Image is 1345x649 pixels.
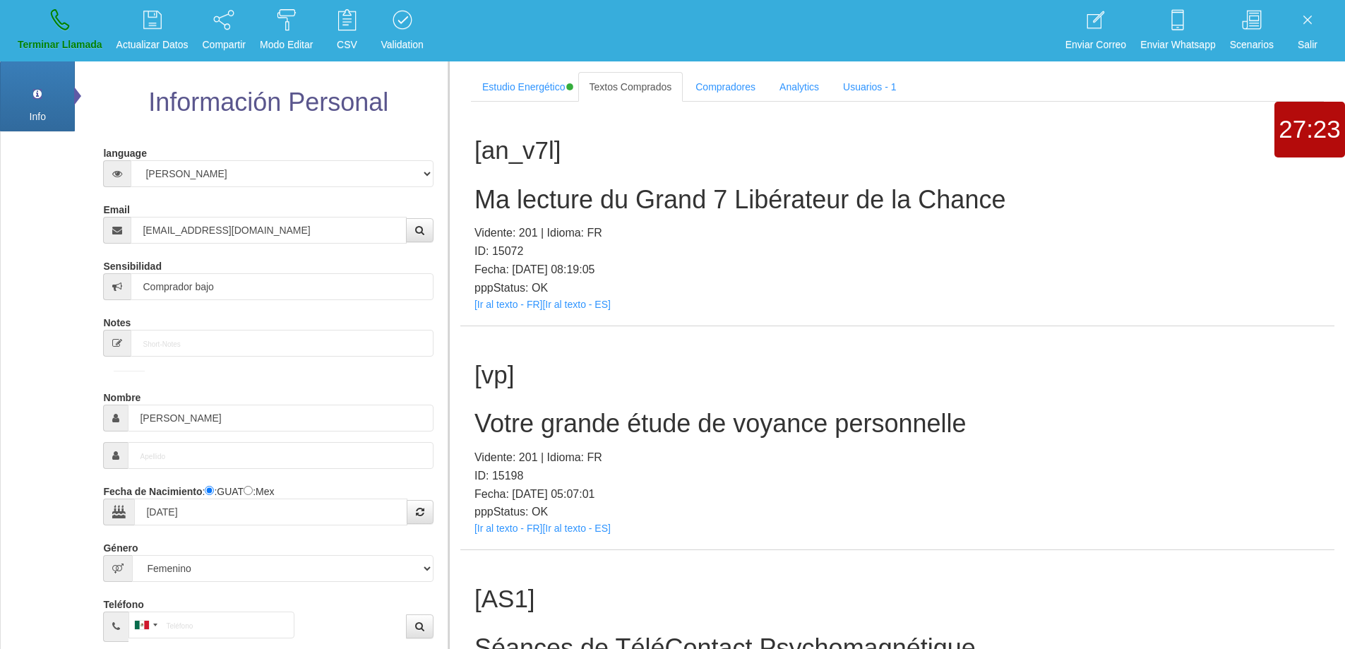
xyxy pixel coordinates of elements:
[474,523,542,534] a: [Ir al texto - FR]
[103,480,202,499] label: Fecha de Nacimiento
[13,4,107,57] a: Terminar Llamada
[131,330,433,357] input: Short-Notes
[128,442,433,469] input: Apellido
[205,486,214,495] input: :Quechi GUAT
[1230,37,1274,53] p: Scenarios
[1274,116,1345,143] h1: 27:23
[103,254,161,273] label: Sensibilidad
[103,536,138,555] label: Género
[1283,4,1332,57] a: Salir
[103,198,129,217] label: Email
[129,612,162,638] div: Mexico (México): +52
[103,480,433,525] div: : :GUAT :Mex
[474,279,1320,297] p: pppStatus: OK
[103,593,143,612] label: Teléfono
[381,37,423,53] p: Validation
[1065,37,1126,53] p: Enviar Correo
[474,467,1320,485] p: ID: 15198
[1135,4,1221,57] a: Enviar Whatsapp
[474,242,1320,261] p: ID: 15072
[100,88,436,117] h2: Información Personal
[128,405,433,431] input: Nombre
[542,523,610,534] a: [Ir al texto - ES]
[474,410,1320,438] h2: Votre grande étude de voyance personnelle
[474,299,542,310] a: [Ir al texto - FR]
[244,486,253,495] input: :Yuca-Mex
[327,37,366,53] p: CSV
[684,72,767,102] a: Compradores
[832,72,907,102] a: Usuarios - 1
[203,37,246,53] p: Compartir
[474,503,1320,521] p: pppStatus: OK
[116,37,189,53] p: Actualizar Datos
[578,72,683,102] a: Textos Comprados
[18,37,102,53] p: Terminar Llamada
[474,261,1320,279] p: Fecha: [DATE] 08:19:05
[542,299,610,310] a: [Ir al texto - ES]
[474,186,1320,214] h2: Ma lecture du Grand 7 Libérateur de la Chance
[474,485,1320,504] p: Fecha: [DATE] 05:07:01
[474,137,1320,165] h1: [an_v7l]
[103,141,146,160] label: language
[474,224,1320,242] p: Vidente: 201 | Idioma: FR
[103,386,141,405] label: Nombre
[198,4,251,57] a: Compartir
[128,612,294,638] input: Teléfono
[1140,37,1216,53] p: Enviar Whatsapp
[1225,4,1279,57] a: Scenarios
[131,273,433,300] input: Sensibilidad
[768,72,830,102] a: Analytics
[376,4,428,57] a: Validation
[474,362,1320,389] h1: [vp]
[471,72,577,102] a: Estudio Energético
[474,448,1320,467] p: Vidente: 201 | Idioma: FR
[1288,37,1327,53] p: Salir
[260,37,313,53] p: Modo Editar
[322,4,371,57] a: CSV
[131,217,406,244] input: Correo electrónico
[474,585,1320,613] h1: [AS1]
[255,4,318,57] a: Modo Editar
[1060,4,1131,57] a: Enviar Correo
[103,311,131,330] label: Notes
[112,4,193,57] a: Actualizar Datos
